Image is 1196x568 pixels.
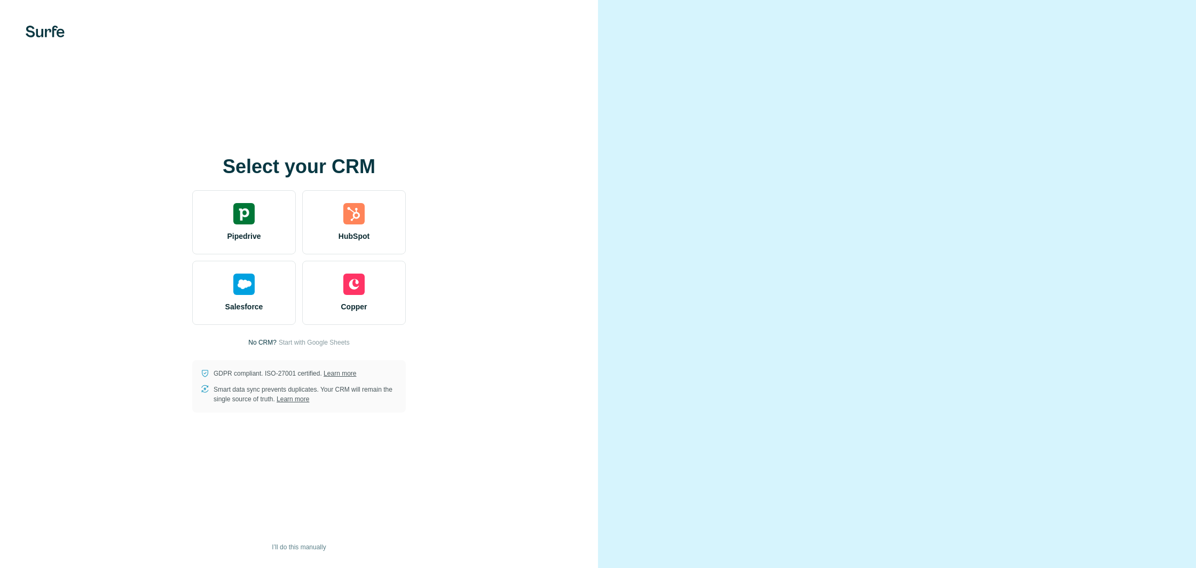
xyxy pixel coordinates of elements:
[233,274,255,295] img: salesforce's logo
[279,338,350,347] button: Start with Google Sheets
[233,203,255,224] img: pipedrive's logo
[214,369,356,378] p: GDPR compliant. ISO-27001 certified.
[248,338,277,347] p: No CRM?
[343,203,365,224] img: hubspot's logo
[341,301,367,312] span: Copper
[339,231,369,242] span: HubSpot
[225,301,263,312] span: Salesforce
[214,385,397,404] p: Smart data sync prevents duplicates. Your CRM will remain the single source of truth.
[277,395,309,403] a: Learn more
[324,370,356,377] a: Learn more
[343,274,365,295] img: copper's logo
[192,156,406,177] h1: Select your CRM
[26,26,65,37] img: Surfe's logo
[272,542,326,552] span: I’ll do this manually
[227,231,261,242] span: Pipedrive
[264,539,333,555] button: I’ll do this manually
